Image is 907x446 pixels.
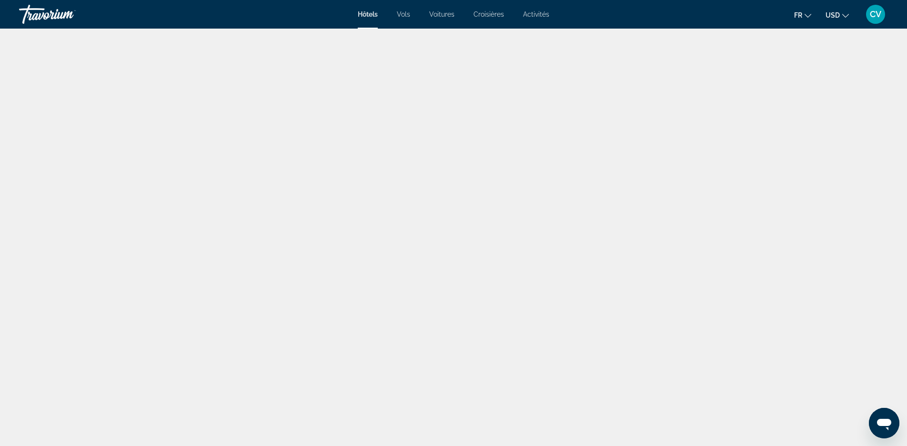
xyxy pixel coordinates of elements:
[826,8,849,22] button: Change currency
[358,10,378,18] a: Hôtels
[19,2,114,27] a: Travorium
[474,10,504,18] a: Croisières
[397,10,410,18] a: Vols
[826,11,840,19] span: USD
[794,11,802,19] span: fr
[869,408,899,438] iframe: Bouton de lancement de la fenêtre de messagerie
[794,8,811,22] button: Change language
[523,10,549,18] a: Activités
[429,10,454,18] a: Voitures
[863,4,888,24] button: User Menu
[870,10,881,19] span: CV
